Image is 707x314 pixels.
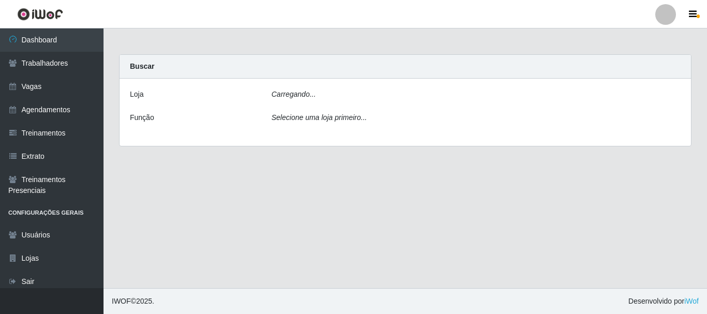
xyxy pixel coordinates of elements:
i: Carregando... [272,90,316,98]
strong: Buscar [130,62,154,70]
a: iWof [684,297,699,305]
span: Desenvolvido por [628,296,699,307]
label: Loja [130,89,143,100]
label: Função [130,112,154,123]
span: © 2025 . [112,296,154,307]
i: Selecione uma loja primeiro... [272,113,367,122]
span: IWOF [112,297,131,305]
img: CoreUI Logo [17,8,63,21]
